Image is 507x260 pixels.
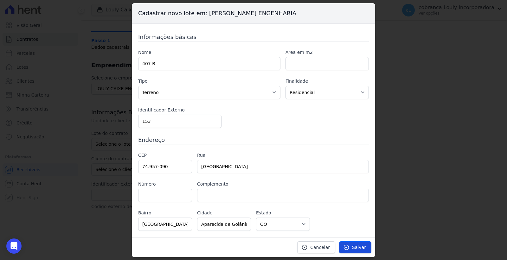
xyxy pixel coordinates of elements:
[197,181,369,187] label: Complemento
[297,241,335,253] a: Cancelar
[310,244,330,250] span: Cancelar
[352,244,366,250] span: Salvar
[138,33,369,41] h3: Informações básicas
[138,136,369,144] h3: Endereço
[132,3,375,24] h3: Cadastrar novo lote em: [PERSON_NAME] ENGENHARIA
[138,107,221,113] label: Identificador Externo
[286,49,369,56] label: Área em m2
[339,241,371,253] a: Salvar
[138,160,192,173] input: 00.000-000
[138,210,192,216] label: Bairro
[138,78,280,85] label: Tipo
[197,210,251,216] label: Cidade
[138,152,192,159] label: CEP
[256,210,310,216] label: Estado
[6,238,22,254] div: Open Intercom Messenger
[138,181,192,187] label: Número
[197,152,369,159] label: Rua
[138,49,280,56] label: Nome
[286,78,369,85] label: Finalidade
